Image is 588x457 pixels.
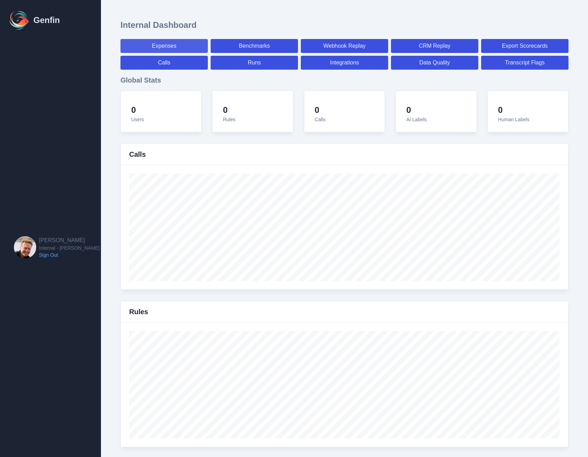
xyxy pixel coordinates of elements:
a: Runs [211,56,298,70]
a: Calls [120,56,208,70]
h1: Internal Dashboard [120,20,197,31]
img: Brian Dunagan [14,236,36,258]
a: CRM Replay [391,39,478,53]
span: AI Labels [406,117,426,122]
h2: [PERSON_NAME] [39,236,100,245]
span: Users [131,117,144,122]
span: Human Labels [498,117,530,122]
h4: 0 [498,105,530,115]
h3: Calls [129,149,146,159]
h4: 0 [406,105,426,115]
a: Webhook Replay [301,39,388,53]
a: Sign Out [39,251,100,258]
h4: 0 [315,105,326,115]
span: Internal - [PERSON_NAME] [39,245,100,251]
a: Integrations [301,56,388,70]
a: Expenses [120,39,208,53]
h3: Rules [129,307,148,317]
a: Transcript Flags [481,56,569,70]
img: Logo [8,9,31,31]
h4: 0 [131,105,144,115]
span: Rules [223,117,235,122]
span: Calls [315,117,326,122]
h4: 0 [223,105,235,115]
a: Data Quality [391,56,478,70]
h1: Genfin [33,15,60,26]
h3: Global Stats [120,75,569,85]
a: Export Scorecards [481,39,569,53]
a: Benchmarks [211,39,298,53]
